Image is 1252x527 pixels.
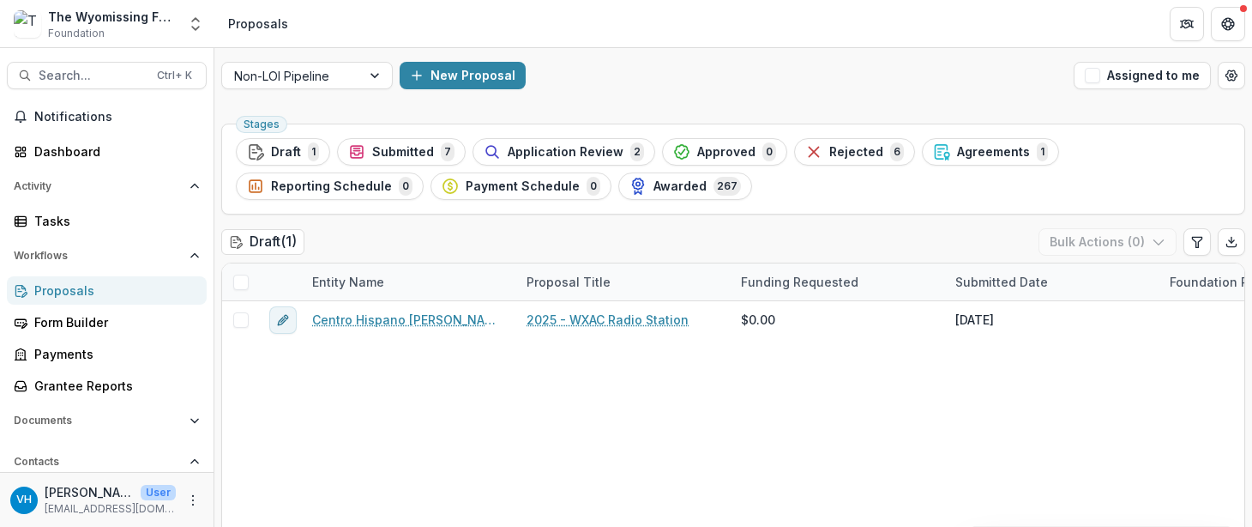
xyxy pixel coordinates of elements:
button: Awarded267 [618,173,752,200]
a: Form Builder [7,308,207,336]
span: Workflows [14,250,183,262]
div: Proposal Title [516,273,621,291]
div: Entity Name [302,273,394,291]
div: Dashboard [34,142,193,161]
div: Proposal Title [516,263,731,300]
span: Contacts [14,456,183,468]
span: Payment Schedule [466,179,580,194]
a: Centro Hispano [PERSON_NAME] Inc [312,311,506,329]
span: Rejected [829,145,883,160]
a: Tasks [7,207,207,235]
div: Entity Name [302,263,516,300]
p: User [141,485,176,500]
span: Application Review [508,145,623,160]
p: [PERSON_NAME] [45,483,134,501]
button: Submitted7 [337,138,466,166]
span: Awarded [653,179,707,194]
span: Submitted [372,145,434,160]
div: Valeri Harteg [16,494,32,506]
span: 0 [587,177,600,196]
div: Proposals [34,282,193,300]
span: Documents [14,415,183,427]
button: Application Review2 [473,138,655,166]
div: Ctrl + K [153,66,196,85]
span: 1 [1037,142,1048,161]
div: Submitted Date [945,263,1159,300]
a: Dashboard [7,137,207,166]
button: Assigned to me [1074,62,1211,89]
img: The Wyomissing Foundation [14,10,41,38]
button: Reporting Schedule0 [236,173,424,200]
button: Open Documents [7,407,207,434]
span: Activity [14,180,183,192]
div: Submitted Date [945,273,1058,291]
span: Stages [244,118,280,130]
span: Search... [39,69,147,83]
div: The Wyomissing Foundation [48,8,177,26]
span: 6 [890,142,904,161]
button: Open Activity [7,173,207,200]
button: Bulk Actions (0) [1038,228,1177,256]
div: Proposals [228,15,288,33]
div: Funding Requested [731,263,945,300]
a: Grantee Reports [7,372,207,400]
button: More [183,490,203,511]
span: 2 [630,142,644,161]
div: Tasks [34,212,193,230]
button: Draft1 [236,138,330,166]
button: Partners [1170,7,1204,41]
span: Approved [697,145,755,160]
a: Proposals [7,276,207,305]
button: Get Help [1211,7,1245,41]
span: 1 [308,142,319,161]
p: [EMAIL_ADDRESS][DOMAIN_NAME] [45,501,176,517]
span: $0.00 [741,311,775,329]
span: 7 [441,142,454,161]
span: Agreements [957,145,1030,160]
span: 267 [713,177,741,196]
button: Open Contacts [7,448,207,476]
a: Payments [7,340,207,368]
button: Rejected6 [794,138,915,166]
div: Funding Requested [731,273,869,291]
button: Payment Schedule0 [430,173,611,200]
nav: breadcrumb [221,11,295,36]
button: Agreements1 [922,138,1059,166]
h2: Draft ( 1 ) [221,229,304,254]
div: [DATE] [955,311,994,329]
span: Reporting Schedule [271,179,392,194]
div: Payments [34,345,193,363]
button: New Proposal [400,62,526,89]
button: Notifications [7,103,207,130]
span: 0 [762,142,776,161]
button: Open table manager [1218,62,1245,89]
span: Draft [271,145,301,160]
button: Open Workflows [7,242,207,270]
span: Notifications [34,110,200,124]
button: Open entity switcher [184,7,208,41]
div: Form Builder [34,313,193,331]
span: Foundation [48,26,105,41]
button: Search... [7,62,207,89]
button: edit [269,306,297,334]
button: Approved0 [662,138,787,166]
button: Export table data [1218,228,1245,256]
div: Grantee Reports [34,377,193,395]
button: Edit table settings [1183,228,1211,256]
a: 2025 - WXAC Radio Station [527,311,689,329]
span: 0 [399,177,412,196]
